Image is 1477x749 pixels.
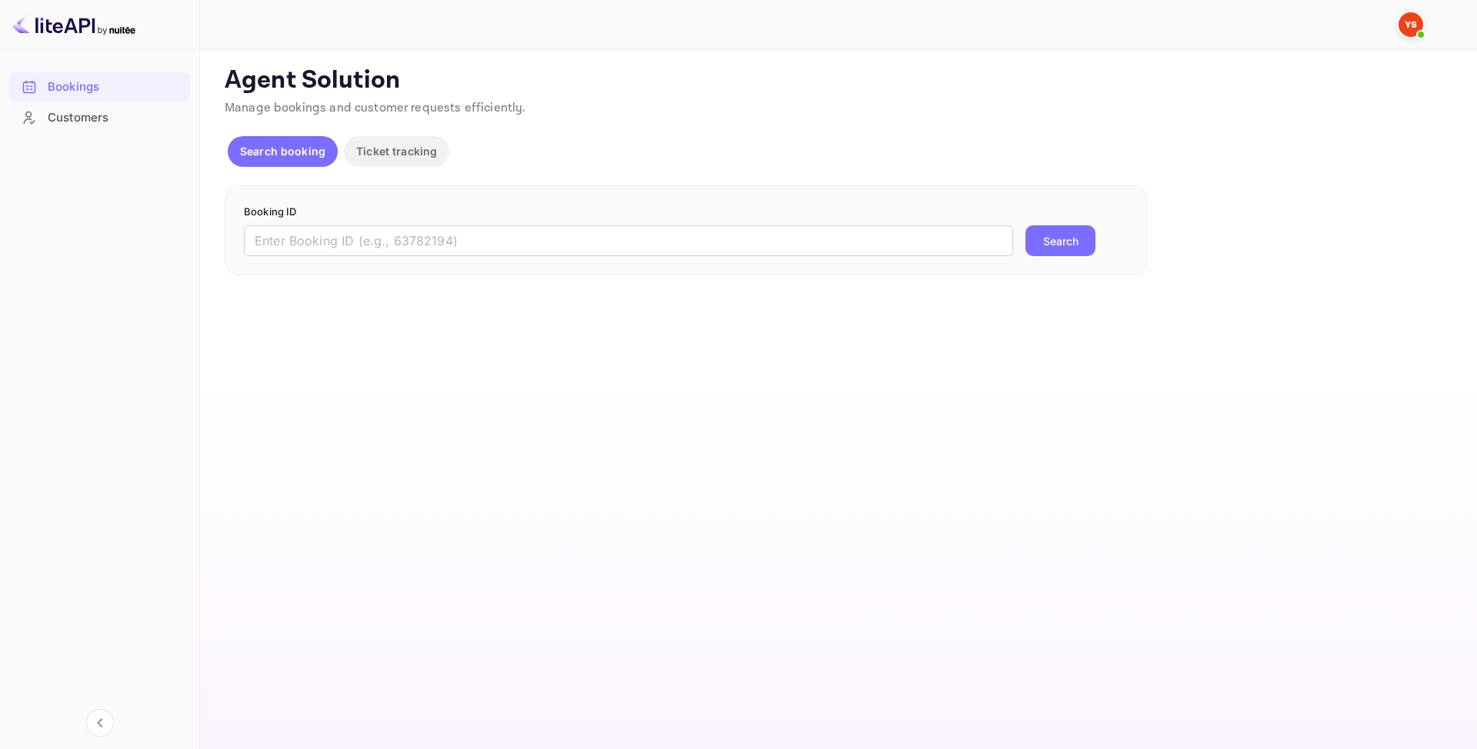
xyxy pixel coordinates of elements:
p: Search booking [240,143,325,159]
div: Customers [9,103,190,133]
a: Customers [9,103,190,131]
img: LiteAPI logo [12,12,135,37]
button: Search [1025,225,1095,256]
p: Booking ID [244,205,1129,220]
input: Enter Booking ID (e.g., 63782194) [244,225,1013,256]
div: Bookings [48,78,182,96]
p: Agent Solution [225,65,1449,96]
a: Bookings [9,72,190,101]
img: Yandex Support [1399,12,1423,37]
p: Ticket tracking [356,143,437,159]
div: Customers [48,109,182,127]
button: Collapse navigation [86,709,114,737]
div: Bookings [9,72,190,102]
span: Manage bookings and customer requests efficiently. [225,100,526,116]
